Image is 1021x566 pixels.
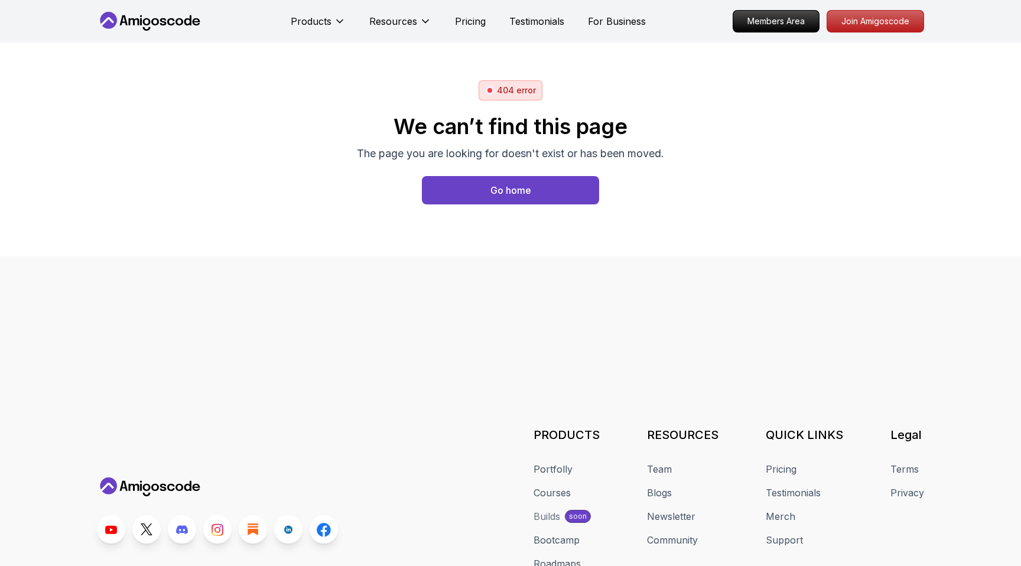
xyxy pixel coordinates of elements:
button: Resources [369,14,431,38]
a: Portfolly [534,462,573,476]
button: Products [291,14,346,38]
a: Instagram link [203,515,232,544]
h3: PRODUCTS [534,427,600,443]
a: Blogs [647,486,672,500]
h2: We can’t find this page [357,115,664,138]
a: Pricing [455,14,486,28]
button: Go home [422,176,599,204]
a: Members Area [733,10,820,32]
a: Pricing [766,462,796,476]
a: Terms [890,462,919,476]
a: Testimonials [766,486,821,500]
p: Join Amigoscode [827,11,924,32]
a: For Business [588,14,646,28]
a: Blog link [239,515,267,544]
p: The page you are looking for doesn't exist or has been moved. [357,145,664,162]
a: Privacy [890,486,924,500]
a: Team [647,462,672,476]
a: LinkedIn link [274,515,303,544]
a: Discord link [168,515,196,544]
a: Courses [534,486,571,500]
a: Merch [766,509,795,523]
div: Builds [534,509,560,523]
a: Join Amigoscode [827,10,924,32]
p: Members Area [733,11,819,32]
h3: Legal [890,427,924,443]
h3: RESOURCES [647,427,718,443]
p: 404 error [497,84,536,96]
div: Go home [490,183,531,197]
a: Twitter link [132,515,161,544]
h3: QUICK LINKS [766,427,843,443]
a: Home page [422,176,599,204]
a: Youtube link [97,515,125,544]
p: soon [569,512,587,521]
a: Community [647,533,698,547]
p: Products [291,14,331,28]
a: Facebook link [310,515,338,544]
a: Bootcamp [534,533,580,547]
p: Resources [369,14,417,28]
a: Newsletter [647,509,695,523]
a: Support [766,533,803,547]
a: Testimonials [509,14,564,28]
